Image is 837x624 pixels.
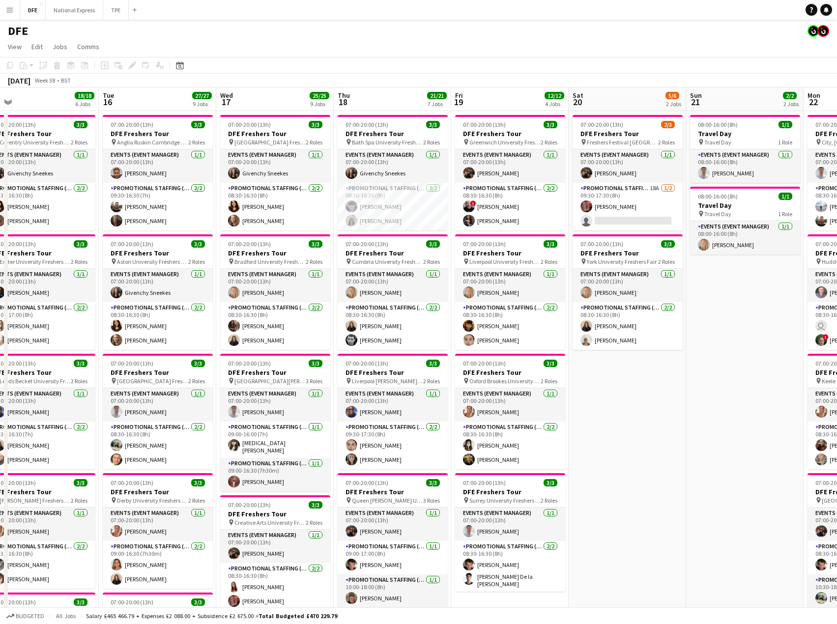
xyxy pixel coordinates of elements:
div: Salary £465 466.79 + Expenses £2 088.00 + Subsistence £2 675.00 = [86,612,337,620]
h1: DFE [8,24,28,38]
span: Edit [31,42,43,51]
a: Comms [73,40,103,53]
div: [DATE] [8,76,30,85]
a: Jobs [49,40,71,53]
div: BST [61,77,71,84]
span: View [8,42,22,51]
button: Budgeted [5,611,46,622]
span: All jobs [54,612,78,620]
a: Edit [28,40,47,53]
app-user-avatar: Tim Bodenham [808,25,819,37]
app-user-avatar: Tim Bodenham [817,25,829,37]
a: View [4,40,26,53]
span: Comms [77,42,99,51]
span: Total Budgeted £470 229.79 [259,612,337,620]
button: TPE [103,0,129,20]
button: National Express [46,0,103,20]
button: DFE [20,0,46,20]
span: Budgeted [16,613,44,620]
span: Jobs [53,42,67,51]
